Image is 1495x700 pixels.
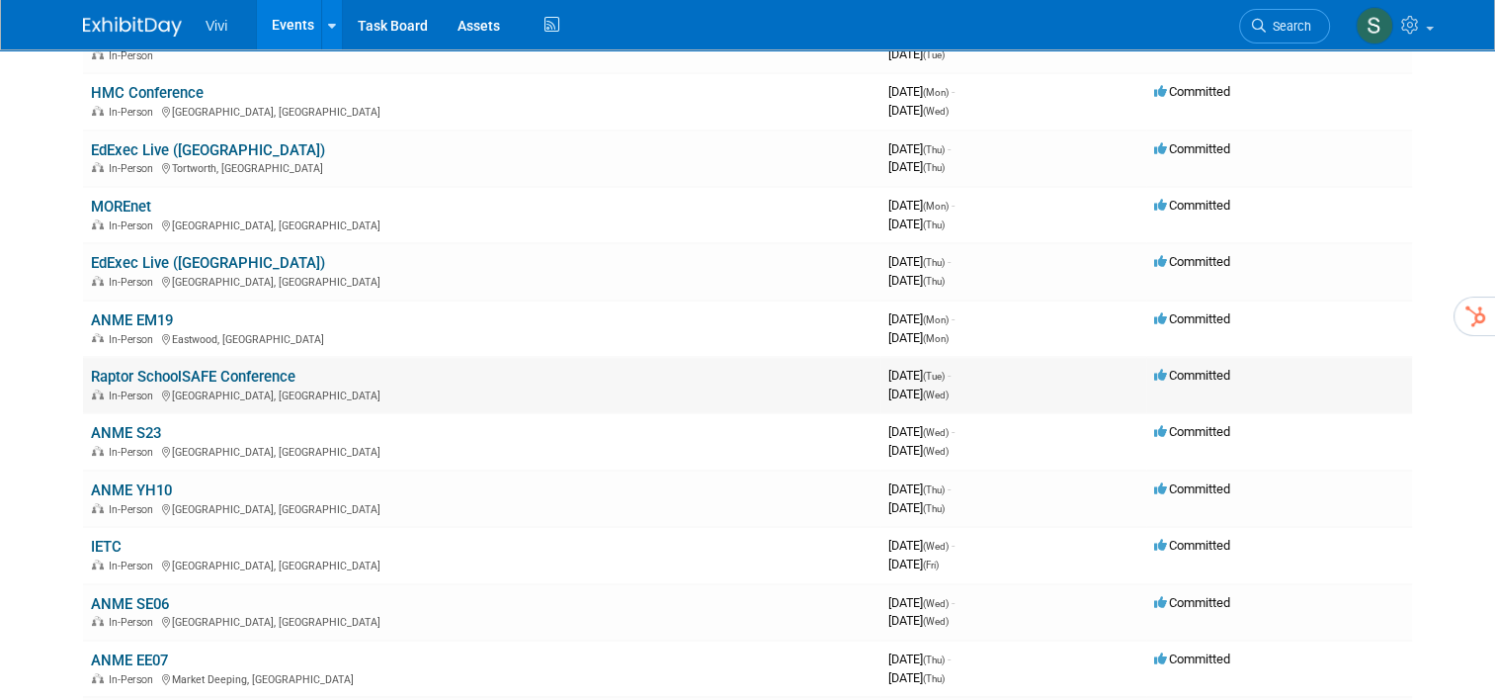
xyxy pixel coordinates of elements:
span: Committed [1154,254,1230,269]
span: In-Person [109,616,159,629]
span: (Thu) [923,144,945,155]
div: [GEOGRAPHIC_DATA], [GEOGRAPHIC_DATA] [91,613,872,629]
span: [DATE] [888,141,951,156]
img: Sandra Wimer [1356,7,1393,44]
img: In-Person Event [92,673,104,683]
div: Tortworth, [GEOGRAPHIC_DATA] [91,159,872,175]
span: [DATE] [888,330,949,345]
span: Committed [1154,538,1230,553]
div: [GEOGRAPHIC_DATA], [GEOGRAPHIC_DATA] [91,103,872,119]
span: [DATE] [888,46,945,61]
span: - [948,254,951,269]
img: In-Person Event [92,616,104,626]
img: In-Person Event [92,390,104,399]
span: (Mon) [923,314,949,325]
span: - [952,595,955,610]
a: EdExec Live ([GEOGRAPHIC_DATA]) [91,254,325,272]
span: In-Person [109,560,159,572]
span: [DATE] [888,424,955,439]
a: IETC [91,538,122,556]
span: In-Person [109,106,159,119]
span: Committed [1154,481,1230,496]
span: [DATE] [888,595,955,610]
img: In-Person Event [92,49,104,59]
span: Search [1266,19,1311,34]
div: Eastwood, [GEOGRAPHIC_DATA] [91,330,872,346]
a: MOREnet [91,198,151,216]
div: [GEOGRAPHIC_DATA], [GEOGRAPHIC_DATA] [91,273,872,289]
span: [DATE] [888,84,955,99]
a: ANME EE07 [91,652,168,669]
span: In-Person [109,276,159,289]
span: Vivi [206,18,227,34]
span: (Thu) [923,503,945,514]
span: Committed [1154,368,1230,383]
a: ANME SE06 [91,595,169,613]
span: [DATE] [888,443,949,458]
span: (Wed) [923,616,949,627]
span: - [952,84,955,99]
span: (Wed) [923,427,949,438]
span: Committed [1154,141,1230,156]
span: [DATE] [888,273,945,288]
div: Market Deeping, [GEOGRAPHIC_DATA] [91,670,872,686]
a: ANME EM19 [91,311,173,329]
span: In-Person [109,162,159,175]
span: [DATE] [888,387,949,401]
span: Committed [1154,424,1230,439]
div: [GEOGRAPHIC_DATA], [GEOGRAPHIC_DATA] [91,217,872,232]
span: (Wed) [923,446,949,457]
div: [GEOGRAPHIC_DATA], [GEOGRAPHIC_DATA] [91,443,872,459]
span: In-Person [109,673,159,686]
span: - [952,198,955,213]
img: In-Person Event [92,503,104,513]
span: In-Person [109,219,159,232]
div: [GEOGRAPHIC_DATA], [GEOGRAPHIC_DATA] [91,557,872,572]
span: [DATE] [888,538,955,553]
a: ANME YH10 [91,481,172,499]
span: Committed [1154,84,1230,99]
span: [DATE] [888,652,951,666]
img: In-Person Event [92,219,104,229]
img: ExhibitDay [83,17,182,37]
span: (Thu) [923,219,945,230]
span: (Thu) [923,655,945,665]
span: (Wed) [923,390,949,400]
img: In-Person Event [92,276,104,286]
span: (Mon) [923,333,949,344]
span: (Tue) [923,371,945,382]
div: [GEOGRAPHIC_DATA], [GEOGRAPHIC_DATA] [91,387,872,402]
span: - [952,311,955,326]
a: HMC Conference [91,84,204,102]
span: Committed [1154,652,1230,666]
span: (Mon) [923,201,949,212]
span: - [948,481,951,496]
span: - [948,141,951,156]
span: - [952,538,955,553]
span: - [948,368,951,383]
span: (Wed) [923,106,949,117]
span: [DATE] [888,159,945,174]
span: (Thu) [923,162,945,173]
span: Committed [1154,311,1230,326]
span: [DATE] [888,613,949,628]
span: Committed [1154,595,1230,610]
span: (Wed) [923,598,949,609]
span: [DATE] [888,311,955,326]
span: [DATE] [888,198,955,213]
a: Raptor SchoolSAFE Conference [91,368,295,386]
span: [DATE] [888,103,949,118]
span: [DATE] [888,557,939,571]
a: Search [1239,9,1330,44]
span: (Thu) [923,673,945,684]
span: (Wed) [923,541,949,552]
img: In-Person Event [92,333,104,343]
span: [DATE] [888,500,945,515]
a: EdExec Live ([GEOGRAPHIC_DATA]) [91,141,325,159]
span: (Fri) [923,560,939,570]
img: In-Person Event [92,560,104,569]
span: (Tue) [923,49,945,60]
span: - [952,424,955,439]
div: [GEOGRAPHIC_DATA], [GEOGRAPHIC_DATA] [91,500,872,516]
span: Committed [1154,198,1230,213]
